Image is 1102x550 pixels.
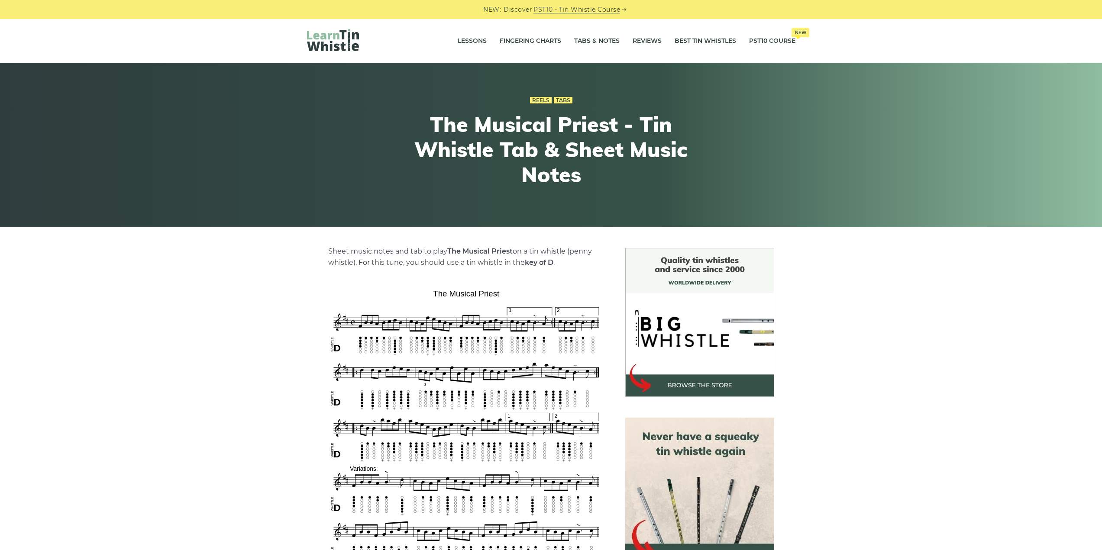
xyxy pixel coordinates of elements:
[328,246,604,268] p: Sheet music notes and tab to play on a tin whistle (penny whistle). For this tune, you should use...
[458,30,487,52] a: Lessons
[675,30,736,52] a: Best Tin Whistles
[792,28,809,37] span: New
[530,97,552,104] a: Reels
[525,258,553,267] strong: key of D
[625,248,774,397] img: BigWhistle Tin Whistle Store
[749,30,795,52] a: PST10 CourseNew
[574,30,620,52] a: Tabs & Notes
[447,247,513,255] strong: The Musical Priest
[392,112,711,187] h1: The Musical Priest - Tin Whistle Tab & Sheet Music Notes
[500,30,561,52] a: Fingering Charts
[554,97,572,104] a: Tabs
[633,30,662,52] a: Reviews
[307,29,359,51] img: LearnTinWhistle.com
